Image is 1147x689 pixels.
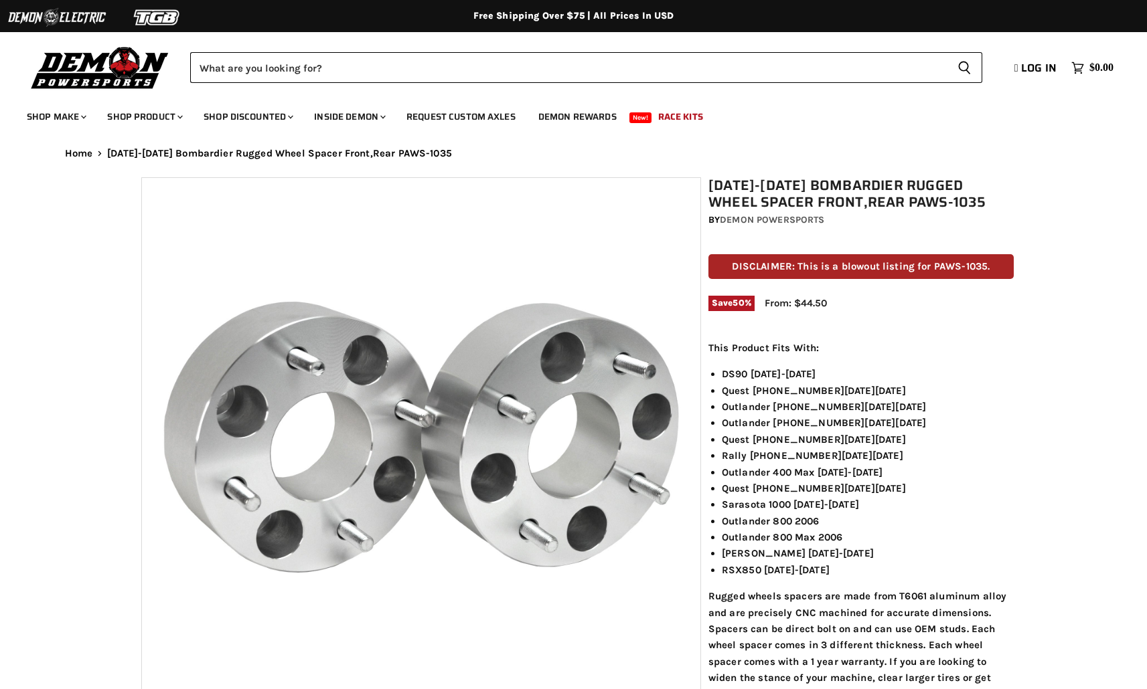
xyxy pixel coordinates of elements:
[38,10,1110,22] div: Free Shipping Over $75 | All Prices In USD
[194,103,301,130] a: Shop Discounted
[722,431,1014,448] li: Quest [PHONE_NUMBER][DATE][DATE]
[722,366,1014,382] li: DS90 [DATE]-[DATE]
[17,98,1110,130] ul: Main menu
[1008,62,1065,74] a: Log in
[947,52,982,83] button: Search
[1089,62,1114,74] span: $0.00
[190,52,982,83] form: Product
[722,545,1014,561] li: [PERSON_NAME] [DATE]-[DATE]
[629,112,652,123] span: New!
[7,5,107,30] img: Demon Electric Logo 2
[722,513,1014,529] li: Outlander 800 2006
[722,529,1014,545] li: Outlander 800 Max 2006
[722,480,1014,496] li: Quest [PHONE_NUMBER][DATE][DATE]
[1021,60,1057,76] span: Log in
[722,399,1014,415] li: Outlander [PHONE_NUMBER][DATE][DATE]
[722,383,1014,399] li: Quest [PHONE_NUMBER][DATE][DATE]
[708,213,1014,227] div: by
[17,103,94,130] a: Shop Make
[27,43,173,91] img: Demon Powersports
[722,496,1014,512] li: Sarasota 1000 [DATE]-[DATE]
[722,464,1014,480] li: Outlander 400 Max [DATE]-[DATE]
[765,297,827,309] span: From: $44.50
[722,562,1014,578] li: RSX850 [DATE]-[DATE]
[708,340,1014,356] p: This Product Fits With:
[304,103,394,130] a: Inside Demon
[733,298,744,308] span: 50
[648,103,713,130] a: Race Kits
[190,52,947,83] input: Search
[1065,58,1120,78] a: $0.00
[722,448,1014,464] li: Rally [PHONE_NUMBER][DATE][DATE]
[528,103,627,130] a: Demon Rewards
[708,177,1014,211] h1: [DATE]-[DATE] Bombardier Rugged Wheel Spacer Front,Rear PAWS-1035
[38,148,1110,159] nav: Breadcrumbs
[708,296,755,310] span: Save %
[107,148,452,159] span: [DATE]-[DATE] Bombardier Rugged Wheel Spacer Front,Rear PAWS-1035
[722,415,1014,431] li: Outlander [PHONE_NUMBER][DATE][DATE]
[708,254,1014,279] p: DISCLAIMER: This is a blowout listing for PAWS-1035.
[65,148,93,159] a: Home
[97,103,191,130] a: Shop Product
[107,5,208,30] img: TGB Logo 2
[396,103,526,130] a: Request Custom Axles
[720,214,824,225] a: Demon Powersports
